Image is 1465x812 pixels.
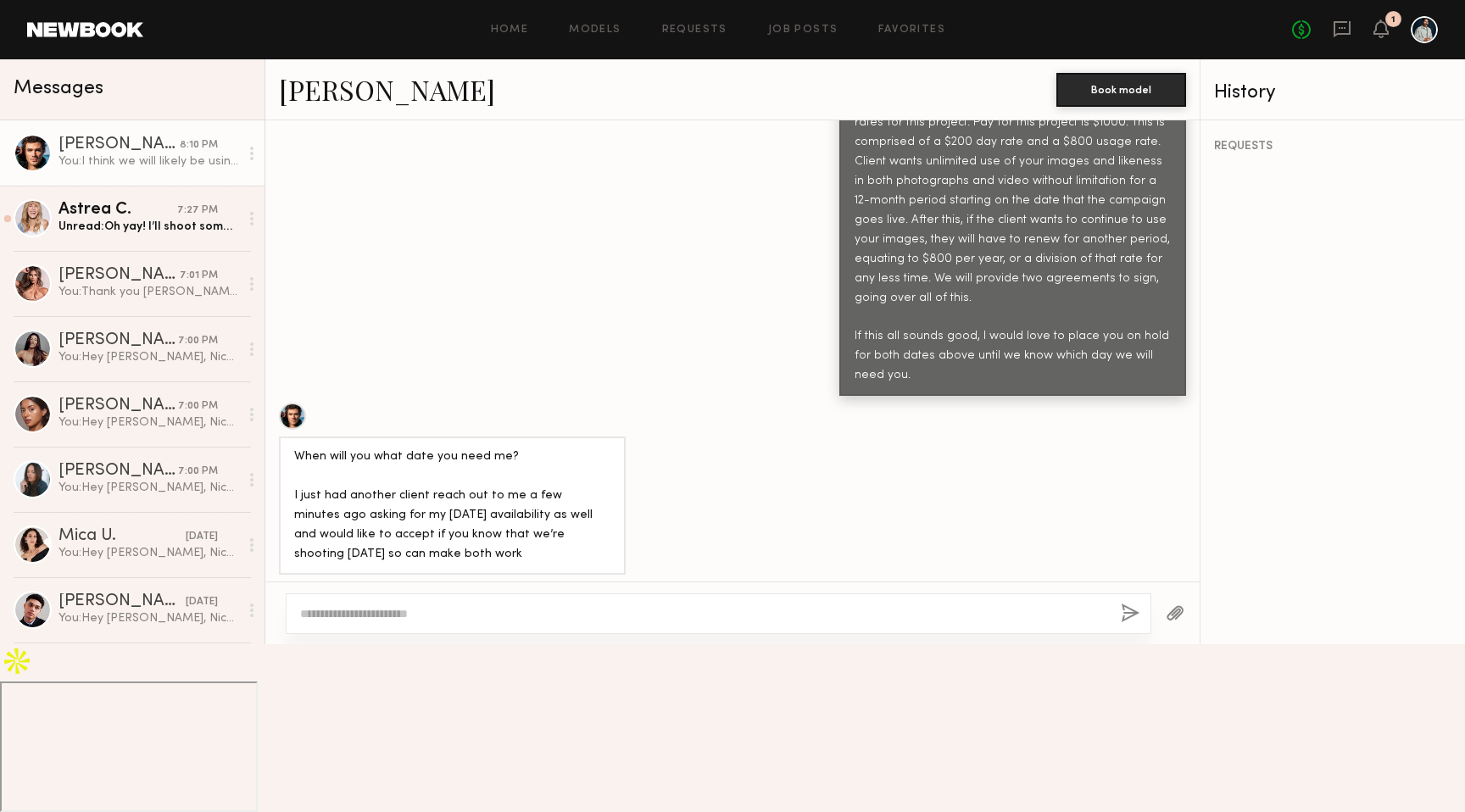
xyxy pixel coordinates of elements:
[58,463,178,480] div: [PERSON_NAME]
[662,25,727,36] a: Requests
[178,464,218,480] div: 7:00 PM
[58,349,239,365] div: You: Hey [PERSON_NAME], Nice to meet you. You applied for one of the roles for our Marriott Bonvo...
[58,332,178,349] div: [PERSON_NAME]
[58,593,186,610] div: [PERSON_NAME]
[58,610,239,626] div: You: Hey [PERSON_NAME], Nice to meet you. You applied for one of the roles for our Marriott Bonvo...
[58,480,239,496] div: You: Hey [PERSON_NAME], Nice to meet you. You applied for one of the roles for our Marriott Bonvo...
[58,219,239,235] div: Unread: Oh yay! I’ll shoot something now. This made me smile : )
[569,25,621,36] a: Models
[58,284,239,300] div: You: Thank you [PERSON_NAME]! Looking forward to it
[1214,83,1451,103] div: History
[58,202,177,219] div: Astrea C.
[178,398,218,414] div: 7:00 PM
[878,25,945,36] a: Favorites
[58,267,180,284] div: [PERSON_NAME]
[186,594,218,610] div: [DATE]
[294,448,610,565] div: When will you what date you need me? I just had another client reach out to me a few minutes ago ...
[58,136,180,153] div: [PERSON_NAME]
[177,203,218,219] div: 7:27 PM
[58,528,186,545] div: Mica U.
[1056,81,1186,96] a: Book model
[58,153,239,170] div: You: I think we will likely be using you [DATE]. I can go ahead and make that work for you!
[58,398,178,414] div: [PERSON_NAME]
[1056,73,1186,107] button: Book model
[180,268,218,284] div: 7:01 PM
[14,79,103,98] span: Messages
[180,137,218,153] div: 8:10 PM
[58,414,239,431] div: You: Hey [PERSON_NAME], Nice to meet you. You applied for one of the roles for our Marriott Bonvo...
[279,71,495,108] a: [PERSON_NAME]
[768,25,838,36] a: Job Posts
[1214,141,1451,153] div: REQUESTS
[58,545,239,561] div: You: Hey [PERSON_NAME], Nice to meet you. You applied for one of the roles for our Marriott Bonvo...
[186,529,218,545] div: [DATE]
[178,333,218,349] div: 7:00 PM
[1391,15,1395,25] div: 1
[491,25,529,36] a: Home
